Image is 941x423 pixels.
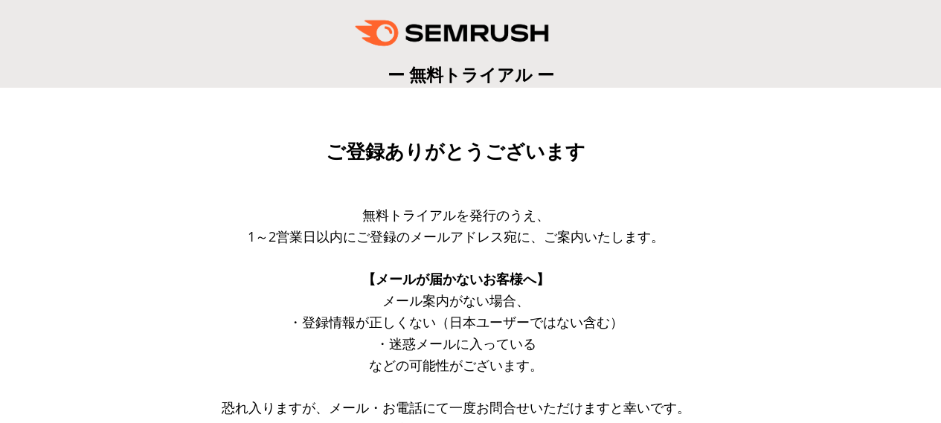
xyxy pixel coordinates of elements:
[362,270,550,288] span: 【メールが届かないお客様へ】
[369,356,543,374] span: などの可能性がございます。
[376,335,536,352] span: ・迷惑メールに入っている
[388,62,554,86] span: ー 無料トライアル ー
[362,206,550,224] span: 無料トライアルを発行のうえ、
[382,291,530,309] span: メール案内がない場合、
[222,398,690,416] span: 恐れ入りますが、メール・お電話にて一度お問合せいただけますと幸いです。
[326,141,585,163] span: ご登録ありがとうございます
[248,227,664,245] span: 1～2営業日以内にご登録のメールアドレス宛に、ご案内いたします。
[289,313,623,331] span: ・登録情報が正しくない（日本ユーザーではない含む）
